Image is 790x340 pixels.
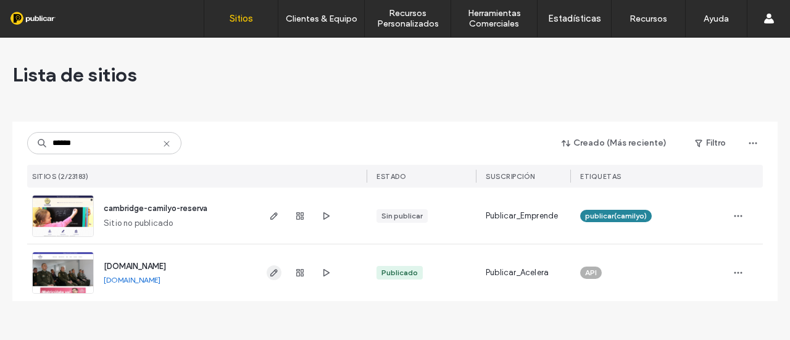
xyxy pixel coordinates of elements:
[104,217,173,230] span: Sitio no publicado
[286,14,357,24] label: Clientes & Equipo
[381,210,423,222] div: Sin publicar
[32,172,88,181] span: SITIOS (2/23183)
[104,262,166,271] a: [DOMAIN_NAME]
[451,8,537,29] label: Herramientas Comerciales
[365,8,451,29] label: Recursos Personalizados
[376,172,406,181] span: ESTADO
[104,204,207,213] a: cambridge-camilyo-reserva
[551,133,678,153] button: Creado (Más reciente)
[27,9,60,20] span: Ayuda
[486,172,535,181] span: Suscripción
[704,14,729,24] label: Ayuda
[104,275,160,284] a: [DOMAIN_NAME]
[486,210,558,222] span: Publicar_Emprende
[381,267,418,278] div: Publicado
[548,13,601,24] label: Estadísticas
[486,267,549,279] span: Publicar_Acelera
[12,62,137,87] span: Lista de sitios
[630,14,667,24] label: Recursos
[585,267,597,278] span: API
[230,13,253,24] label: Sitios
[580,172,622,181] span: ETIQUETAS
[683,133,738,153] button: Filtro
[585,210,647,222] span: publicar(camilyo)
